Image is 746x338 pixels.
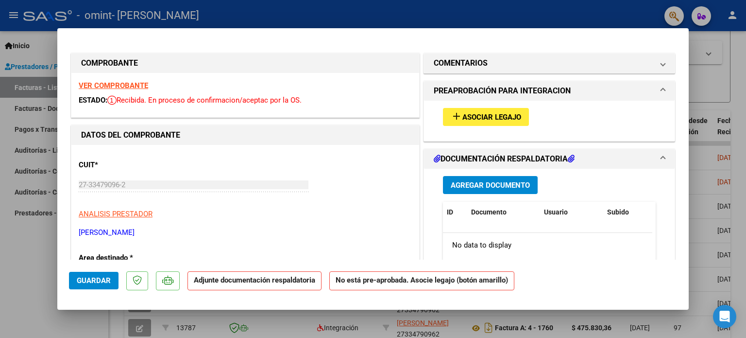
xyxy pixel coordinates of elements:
strong: Adjunte documentación respaldatoria [194,276,315,285]
div: PREAPROBACIÓN PARA INTEGRACION [424,101,675,141]
p: [PERSON_NAME] [79,227,412,238]
button: Agregar Documento [443,176,538,194]
span: Documento [471,208,507,216]
h1: PREAPROBACIÓN PARA INTEGRACION [434,85,571,97]
p: CUIT [79,160,179,171]
span: ANALISIS PRESTADOR [79,210,153,218]
span: Guardar [77,276,111,285]
span: Usuario [544,208,568,216]
datatable-header-cell: Acción [652,202,700,223]
span: Recibida. En proceso de confirmacion/aceptac por la OS. [107,96,302,105]
h1: COMENTARIOS [434,57,488,69]
button: Guardar [69,272,119,289]
mat-expansion-panel-header: PREAPROBACIÓN PARA INTEGRACION [424,81,675,101]
datatable-header-cell: Documento [467,202,540,223]
span: ESTADO: [79,96,107,105]
span: Subido [607,208,629,216]
h1: DOCUMENTACIÓN RESPALDATORIA [434,153,575,165]
datatable-header-cell: Usuario [540,202,603,223]
datatable-header-cell: Subido [603,202,652,223]
button: Asociar Legajo [443,108,529,126]
div: Open Intercom Messenger [713,305,736,328]
datatable-header-cell: ID [443,202,467,223]
strong: COMPROBANTE [81,58,138,68]
a: VER COMPROBANTE [79,81,148,90]
span: Asociar Legajo [462,113,521,122]
strong: DATOS DEL COMPROBANTE [81,130,180,140]
p: Area destinado * [79,252,179,264]
strong: No está pre-aprobada. Asocie legajo (botón amarillo) [329,271,514,290]
mat-icon: add [451,110,462,122]
mat-expansion-panel-header: DOCUMENTACIÓN RESPALDATORIA [424,149,675,169]
mat-expansion-panel-header: COMENTARIOS [424,53,675,73]
div: No data to display [443,233,652,257]
span: ID [447,208,453,216]
span: Agregar Documento [451,181,530,190]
